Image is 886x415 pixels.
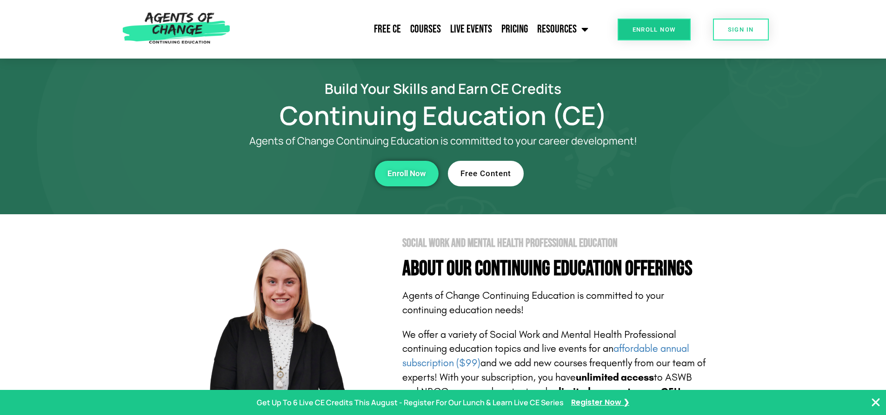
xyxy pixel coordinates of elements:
a: Pricing [497,18,533,41]
button: Close Banner [870,397,881,408]
b: unlimited access to earn CEUs. [547,386,689,398]
span: SIGN IN [728,26,754,33]
span: Agents of Change Continuing Education is committed to your continuing education needs! [402,290,664,316]
a: Register Now ❯ [571,396,629,409]
h4: About Our Continuing Education Offerings [402,258,708,279]
h2: Social Work and Mental Health Professional Education [402,237,708,249]
span: Enroll Now [387,170,426,178]
nav: Menu [235,18,593,41]
a: Free Content [448,161,524,186]
b: unlimited access [576,371,654,383]
a: Resources [533,18,593,41]
a: SIGN IN [713,19,769,40]
a: Enroll Now [375,161,439,186]
span: Free Content [460,170,511,178]
span: Enroll Now [633,26,676,33]
a: Free CE [369,18,406,41]
a: Courses [406,18,446,41]
a: Enroll Now [618,19,691,40]
p: Agents of Change Continuing Education is committed to your career development! [215,135,671,147]
a: Live Events [446,18,497,41]
h2: Build Your Skills and Earn CE Credits [178,82,708,95]
p: We offer a variety of Social Work and Mental Health Professional continuing education topics and ... [402,328,708,399]
h1: Continuing Education (CE) [178,105,708,126]
p: Get Up To 6 Live CE Credits This August - Register For Our Lunch & Learn Live CE Series [257,396,564,409]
